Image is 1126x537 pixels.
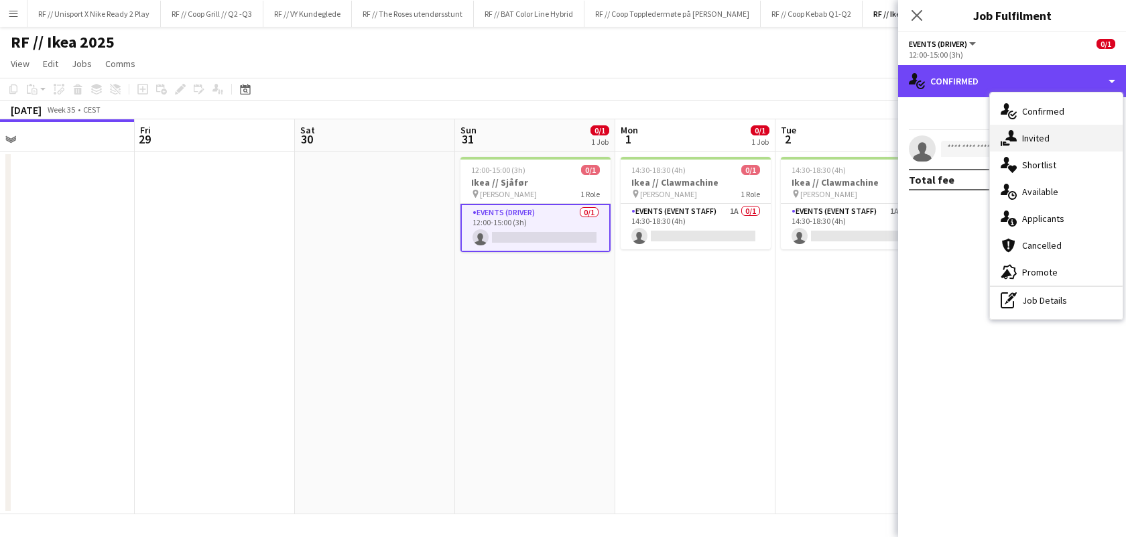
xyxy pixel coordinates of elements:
span: 31 [458,131,477,147]
button: RF // BAT Color Line Hybrid [474,1,584,27]
span: 14:30-18:30 (4h) [631,165,686,175]
div: Confirmed [898,65,1126,97]
span: Events (Driver) [909,39,967,49]
button: RF // Coop Kebab Q1-Q2 [761,1,863,27]
button: RF // Coop Grill // Q2 -Q3 [161,1,263,27]
button: RF // The Roses utendørsstunt [352,1,474,27]
div: 1 Job [751,137,769,147]
div: 1 Job [591,137,609,147]
span: 0/1 [590,125,609,135]
span: 0/1 [751,125,769,135]
button: RF // VY Kundeglede [263,1,352,27]
div: Job Details [990,287,1123,314]
app-card-role: Events (Event Staff)1A0/114:30-18:30 (4h) [621,204,771,249]
span: 2 [779,131,796,147]
div: Confirmed [990,98,1123,125]
a: View [5,55,35,72]
div: [DATE] [11,103,42,117]
span: Tue [781,124,796,136]
span: Fri [140,124,151,136]
div: CEST [83,105,101,115]
h3: Ikea // Clawmachine [621,176,771,188]
span: 14:30-18:30 (4h) [792,165,846,175]
div: Shortlist [990,152,1123,178]
app-job-card: 14:30-18:30 (4h)0/1Ikea // Clawmachine [PERSON_NAME]1 RoleEvents (Event Staff)1A0/114:30-18:30 (4h) [621,157,771,249]
button: RF // Coop Toppledermøte på [PERSON_NAME] [584,1,761,27]
a: Edit [38,55,64,72]
span: Edit [43,58,58,70]
span: 0/1 [581,165,600,175]
button: Events (Driver) [909,39,978,49]
span: Week 35 [44,105,78,115]
h3: Ikea // Sjåfør [460,176,611,188]
div: Available [990,178,1123,205]
app-job-card: 14:30-18:30 (4h)0/1Ikea // Clawmachine [PERSON_NAME]1 RoleEvents (Event Staff)1A0/114:30-18:30 (4h) [781,157,931,249]
h3: Ikea // Clawmachine [781,176,931,188]
button: RF // Unisport X Nike Ready 2 Play [27,1,161,27]
div: Promote [990,259,1123,286]
button: RF // Ikea 2025 [863,1,934,27]
div: Applicants [990,205,1123,232]
span: Mon [621,124,638,136]
span: 30 [298,131,315,147]
a: Comms [100,55,141,72]
div: Cancelled [990,232,1123,259]
span: View [11,58,29,70]
span: 1 Role [741,189,760,199]
div: 12:00-15:00 (3h) [909,50,1115,60]
app-job-card: 12:00-15:00 (3h)0/1Ikea // Sjåfør [PERSON_NAME]1 RoleEvents (Driver)0/112:00-15:00 (3h) [460,157,611,252]
div: Total fee [909,173,954,186]
span: Comms [105,58,135,70]
span: 0/1 [1097,39,1115,49]
app-card-role: Events (Driver)0/112:00-15:00 (3h) [460,204,611,252]
span: 0/1 [741,165,760,175]
span: [PERSON_NAME] [640,189,697,199]
app-card-role: Events (Event Staff)1A0/114:30-18:30 (4h) [781,204,931,249]
span: 1 Role [580,189,600,199]
span: Sat [300,124,315,136]
div: Invited [990,125,1123,152]
h1: RF // Ikea 2025 [11,32,115,52]
span: Sun [460,124,477,136]
span: 29 [138,131,151,147]
span: 1 [619,131,638,147]
h3: Job Fulfilment [898,7,1126,24]
span: [PERSON_NAME] [480,189,537,199]
span: Jobs [72,58,92,70]
span: 12:00-15:00 (3h) [471,165,525,175]
span: [PERSON_NAME] [800,189,857,199]
a: Jobs [66,55,97,72]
